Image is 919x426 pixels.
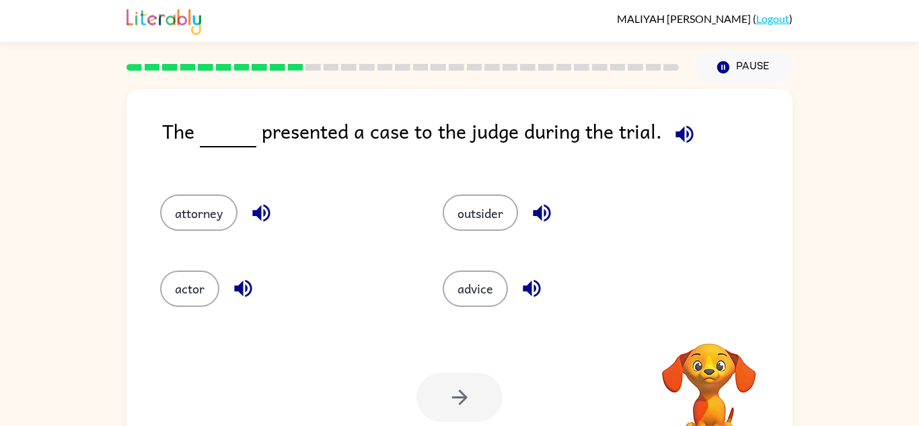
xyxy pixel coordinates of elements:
button: actor [160,271,219,307]
button: advice [443,271,508,307]
div: The presented a case to the judge during the trial. [162,116,793,168]
span: MALIYAH [PERSON_NAME] [617,12,753,25]
div: ( ) [617,12,793,25]
button: outsider [443,194,518,231]
a: Logout [756,12,789,25]
img: Literably [126,5,201,35]
button: Pause [695,52,793,83]
button: attorney [160,194,237,231]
